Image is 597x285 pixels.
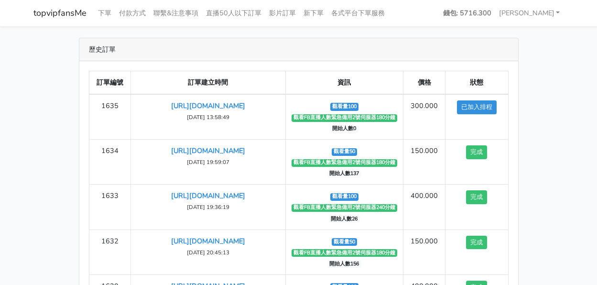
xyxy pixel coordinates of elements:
a: [URL][DOMAIN_NAME] [171,146,245,155]
span: 觀看FB直播人數緊急備用2號伺服器180分鐘 [292,114,398,122]
th: 價格 [403,71,445,95]
small: [DATE] 13:58:49 [187,113,229,121]
td: 300.000 [403,94,445,140]
span: 觀看量50 [332,238,358,246]
td: 150.000 [403,140,445,185]
a: 各式平台下單服務 [327,4,389,22]
button: 完成 [466,236,487,250]
a: [URL][DOMAIN_NAME] [171,236,245,246]
td: 1635 [89,94,131,140]
span: 觀看量100 [330,193,359,201]
td: 150.000 [403,230,445,274]
a: 付款方式 [115,4,150,22]
span: 觀看FB直播人數緊急備用2號伺服器180分鐘 [292,249,398,257]
strong: 錢包: 5716.300 [443,8,491,18]
button: 完成 [466,145,487,159]
a: topvipfansMe [33,4,87,22]
th: 狀態 [445,71,508,95]
span: 開始人數137 [327,170,361,178]
span: 開始人數26 [329,215,360,223]
span: 觀看FB直播人數緊急備用2號伺服器180分鐘 [292,159,398,167]
small: [DATE] 20:45:13 [187,249,229,256]
span: 觀看量100 [330,103,359,110]
span: 開始人數156 [327,260,361,268]
a: 直播50人以下訂單 [202,4,265,22]
a: [URL][DOMAIN_NAME] [171,101,245,110]
td: 1632 [89,230,131,274]
span: 觀看FB直播人數緊急備用2號伺服器240分鐘 [292,204,398,212]
small: [DATE] 19:59:07 [187,158,229,166]
th: 資訊 [285,71,403,95]
span: 觀看量50 [332,148,358,156]
a: 下單 [94,4,115,22]
button: 已加入排程 [457,100,497,114]
span: 開始人數0 [330,125,358,133]
small: [DATE] 19:36:19 [187,203,229,211]
a: 聯繫&注意事項 [150,4,202,22]
a: [URL][DOMAIN_NAME] [171,191,245,200]
th: 訂單編號 [89,71,131,95]
a: [PERSON_NAME] [495,4,564,22]
td: 1633 [89,185,131,230]
a: 新下單 [300,4,327,22]
td: 400.000 [403,185,445,230]
a: 影片訂單 [265,4,300,22]
td: 1634 [89,140,131,185]
th: 訂單建立時間 [131,71,285,95]
div: 歷史訂單 [79,38,518,61]
a: 錢包: 5716.300 [439,4,495,22]
button: 完成 [466,190,487,204]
